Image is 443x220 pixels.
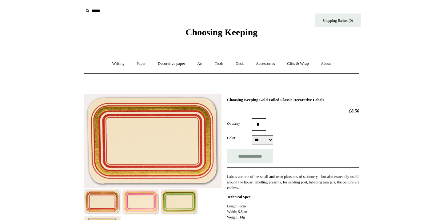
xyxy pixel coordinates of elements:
img: Choosing Keeping Gold Foiled Classic Decorative Labels [122,189,159,215]
a: Desk [230,56,249,72]
p: Labels are one of the small and retro pleasures of stationery - but also extremely useful around ... [227,174,359,191]
strong: Technical Spec: [227,195,252,199]
img: Choosing Keeping Gold Foiled Classic Decorative Labels [161,189,198,215]
a: Paper [131,56,151,72]
a: Decorative paper [152,56,191,72]
label: Color [227,135,252,141]
img: Choosing Keeping Gold Foiled Classic Decorative Labels [84,94,221,188]
h2: £8.50 [227,108,359,114]
label: Quantity [227,121,252,126]
a: Accessories [250,56,281,72]
a: Writing [107,56,130,72]
a: Choosing Keeping [186,32,257,36]
a: Art [192,56,208,72]
a: About [315,56,337,72]
a: Shopping Basket (0) [315,14,361,27]
img: Choosing Keeping Gold Foiled Classic Decorative Labels [84,189,121,214]
a: Gifts & Wrap [281,56,314,72]
a: Tools [209,56,229,72]
span: Choosing Keeping [186,27,257,37]
h1: Choosing Keeping Gold Foiled Classic Decorative Labels [227,97,359,102]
